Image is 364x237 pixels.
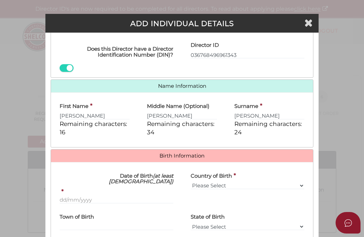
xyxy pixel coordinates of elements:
[109,172,173,185] i: (at least [DEMOGRAPHIC_DATA])
[191,173,232,179] h4: Country of Birth
[191,182,304,189] select: v
[191,214,225,220] h4: State of Birth
[60,196,173,204] input: dd/mm/yyyy
[60,214,94,220] h4: Town of Birth
[234,120,302,136] span: Remaining characters: 24
[336,212,361,234] button: Open asap
[60,120,127,136] span: Remaining characters: 16
[60,173,173,185] h4: Date of Birth
[147,120,215,136] span: Remaining characters: 34
[56,153,308,159] a: Birth Information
